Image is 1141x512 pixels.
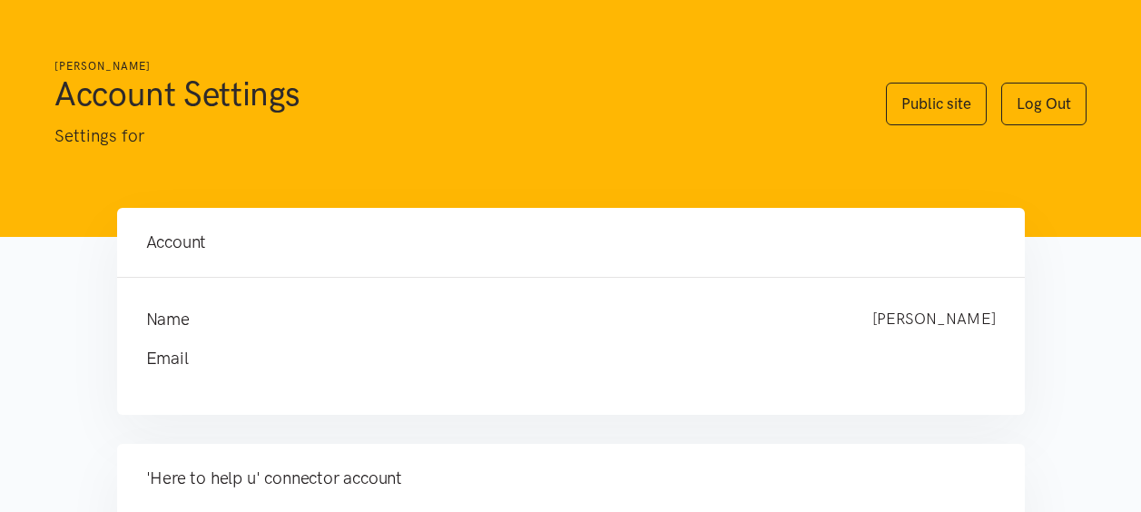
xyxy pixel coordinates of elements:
h1: Account Settings [54,72,850,115]
h4: Account [146,230,996,255]
a: Log Out [1001,83,1087,125]
p: Settings for [54,123,850,150]
a: Public site [886,83,987,125]
div: [PERSON_NAME] [854,307,1014,332]
h4: Name [146,307,836,332]
h6: [PERSON_NAME] [54,58,850,75]
h4: 'Here to help u' connector account [146,466,996,491]
h4: Email [146,346,959,371]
